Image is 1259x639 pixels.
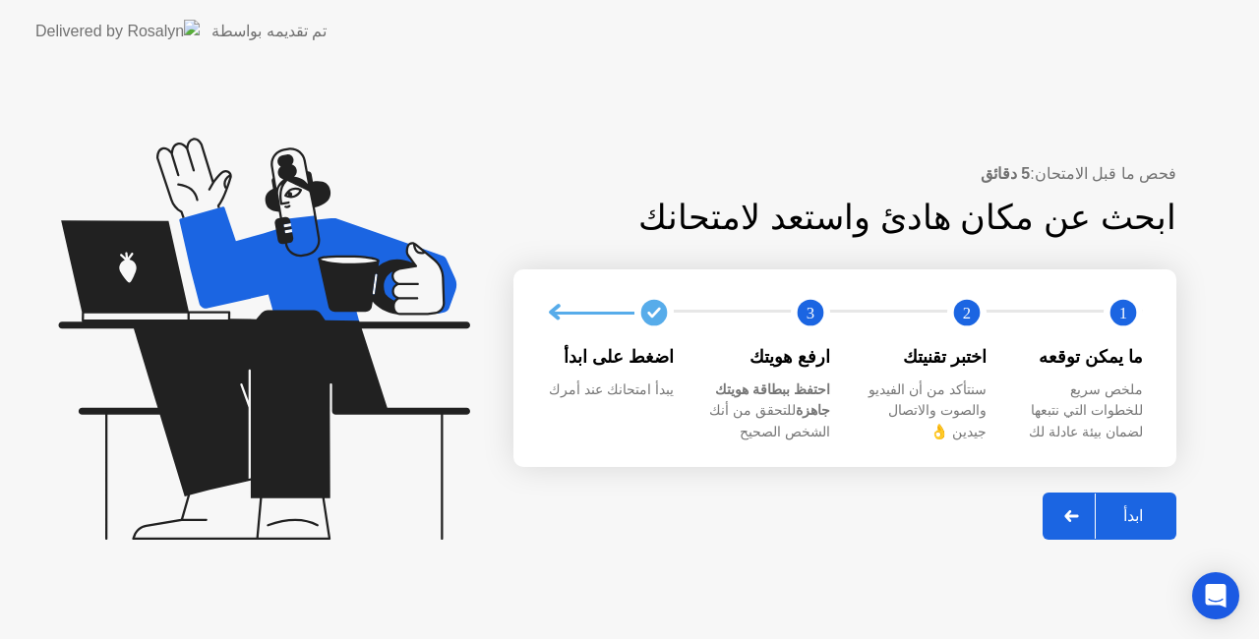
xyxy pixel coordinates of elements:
[1192,572,1239,619] div: Open Intercom Messenger
[1096,506,1170,525] div: ابدأ
[35,20,200,42] img: Delivered by Rosalyn
[862,379,987,443] div: سنتأكد من أن الفيديو والصوت والاتصال جيدين 👌
[1018,344,1143,370] div: ما يمكن توقعه
[513,162,1176,186] div: فحص ما قبل الامتحان:
[549,344,674,370] div: اضغط على ابدأ
[549,379,674,401] div: يبدأ امتحانك عند أمرك
[1119,304,1127,322] text: 1
[1018,379,1143,443] div: ملخص سريع للخطوات التي نتبعها لضمان بيئة عادلة لك
[807,304,814,322] text: 3
[1043,493,1176,540] button: ابدأ
[705,379,830,443] div: للتحقق من أنك الشخص الصحيح
[963,304,971,322] text: 2
[862,344,987,370] div: اختبر تقنيتك
[705,344,830,370] div: ارفع هويتك
[981,165,1030,182] b: 5 دقائق
[513,192,1176,244] div: ابحث عن مكان هادئ واستعد لامتحانك
[715,381,830,419] b: احتفظ ببطاقة هويتك جاهزة
[211,20,327,43] div: تم تقديمه بواسطة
